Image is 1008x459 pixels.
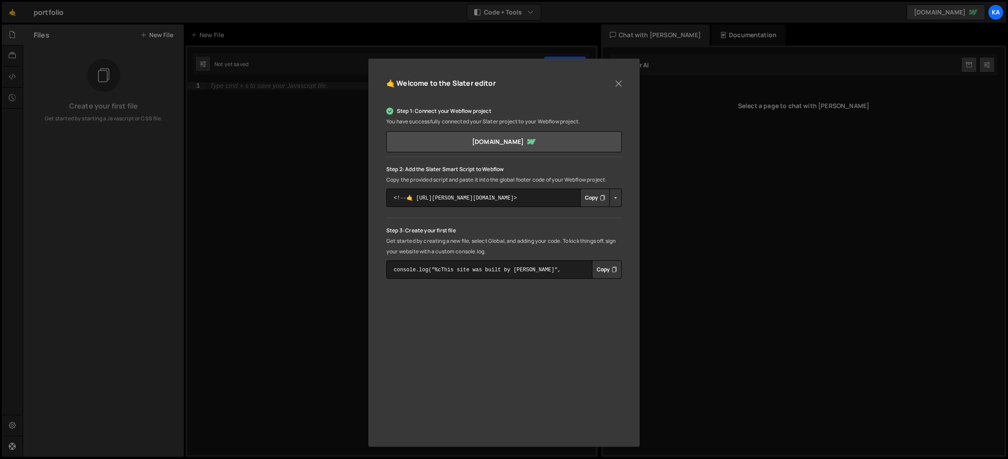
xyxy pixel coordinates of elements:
[386,189,622,207] textarea: <!--🤙 [URL][PERSON_NAME][DOMAIN_NAME]> <script>document.addEventListener("DOMContentLoaded", func...
[386,298,622,431] iframe: YouTube video player
[386,106,622,116] p: Step 1: Connect your Webflow project
[386,225,622,236] p: Step 3: Create your first file
[592,260,622,279] button: Copy
[988,4,1004,20] a: Ka
[386,164,622,175] p: Step 2: Add the Slater Smart Script to Webflow
[386,236,622,257] p: Get started by creating a new file, select Global, and adding your code. To kick things off, sign...
[580,189,610,207] button: Copy
[592,260,622,279] div: Button group with nested dropdown
[612,77,625,90] button: Close
[386,77,496,90] h5: 🤙 Welcome to the Slater editor
[386,116,622,127] p: You have successfully connected your Slater project to your Webflow project.
[580,189,622,207] div: Button group with nested dropdown
[386,175,622,185] p: Copy the provided script and paste it into the global footer code of your Webflow project.
[386,131,622,152] a: [DOMAIN_NAME]
[386,260,622,279] textarea: console.log("%cThis site was built by [PERSON_NAME]", "background:blue;color:#fff;padding: 8px;");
